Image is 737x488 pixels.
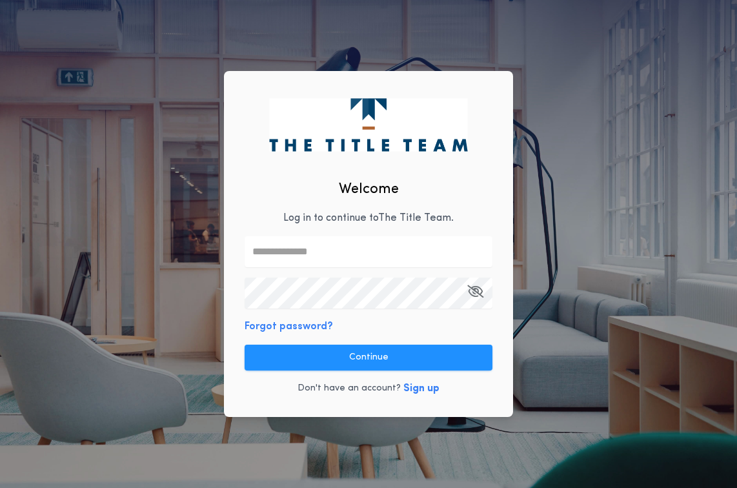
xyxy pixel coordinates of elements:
[403,381,439,396] button: Sign up
[245,319,333,334] button: Forgot password?
[269,98,467,151] img: logo
[298,382,401,395] p: Don't have an account?
[245,345,492,371] button: Continue
[283,210,454,226] p: Log in to continue to The Title Team .
[339,179,399,200] h2: Welcome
